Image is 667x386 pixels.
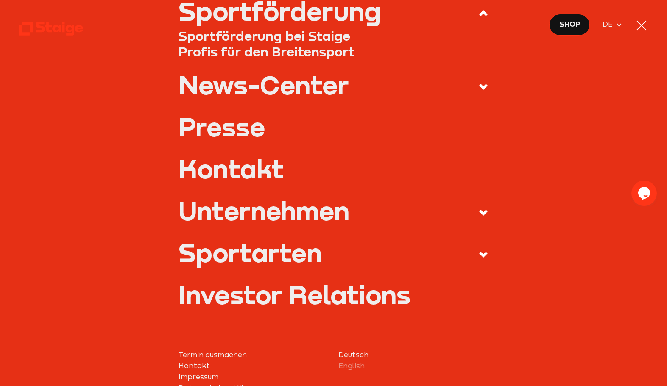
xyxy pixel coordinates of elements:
a: Profis für den Breitensport [179,44,488,59]
a: Impressum [179,372,329,383]
iframe: chat widget [631,181,659,206]
span: Shop [559,19,580,30]
a: Shop [549,14,590,36]
a: English [338,361,488,372]
a: Kontakt [179,156,488,182]
div: Unternehmen [179,198,349,224]
a: Investor Relations [179,282,488,308]
a: Kontakt [179,361,329,372]
a: Termin ausmachen [179,350,329,361]
span: DE [603,19,616,30]
a: Deutsch [338,350,488,361]
a: Sportförderung bei Staige [179,28,488,44]
div: News-Center [179,72,349,98]
a: Presse [179,114,488,140]
div: Sportarten [179,240,322,266]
